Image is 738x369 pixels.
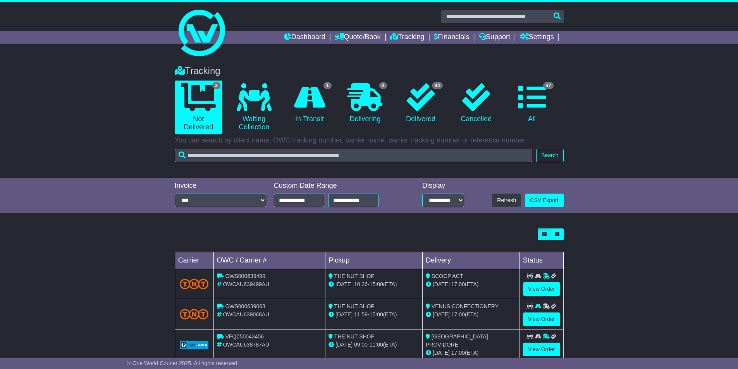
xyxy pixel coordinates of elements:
[329,280,419,288] div: - (ETA)
[397,81,444,126] a: 44 Delivered
[432,273,463,279] span: SCOOP ACT
[354,311,368,318] span: 11:59
[525,194,563,207] a: CSV Export
[426,349,516,357] div: (ETA)
[180,341,209,349] img: GetCarrierServiceLogo
[432,303,499,309] span: VENUS CONFECTIONERY
[175,136,564,145] p: You can search by client name, OWC tracking number, carrier name, carrier tracking number or refe...
[520,252,563,269] td: Status
[323,82,332,89] span: 1
[223,281,269,287] span: OWCAU639499AU
[433,350,450,356] span: [DATE]
[451,311,465,318] span: 17:00
[432,82,442,89] span: 44
[492,194,521,207] button: Refresh
[284,31,325,44] a: Dashboard
[433,311,450,318] span: [DATE]
[335,342,353,348] span: [DATE]
[422,252,520,269] td: Delivery
[422,182,464,190] div: Display
[335,281,353,287] span: [DATE]
[334,303,375,309] span: THE NUT SHOP
[212,82,220,89] span: 3
[370,342,383,348] span: 11:00
[175,81,222,134] a: 3 Not Delivered
[390,31,424,44] a: Tracking
[508,81,556,126] a: 47 All
[426,333,488,348] span: [GEOGRAPHIC_DATA] PROVIDORE
[329,311,419,319] div: - (ETA)
[171,65,568,77] div: Tracking
[325,252,423,269] td: Pickup
[127,360,239,366] span: © One World Courier 2025. All rights reserved.
[536,149,563,162] button: Search
[225,273,265,279] span: OWS000639499
[223,342,269,348] span: OWCAU638787AU
[523,312,560,326] a: View Order
[223,311,269,318] span: OWCAU639068AU
[335,31,380,44] a: Quote/Book
[274,182,398,190] div: Custom Date Range
[433,281,450,287] span: [DATE]
[451,281,465,287] span: 17:00
[523,282,560,296] a: View Order
[334,273,375,279] span: THE NUT SHOP
[225,303,265,309] span: OWS000639068
[175,182,266,190] div: Invoice
[230,81,278,134] a: Waiting Collection
[452,81,500,126] a: Cancelled
[213,252,325,269] td: OWC / Carrier #
[520,31,554,44] a: Settings
[180,279,209,289] img: TNT_Domestic.png
[341,81,389,126] a: 2 Delivering
[426,280,516,288] div: (ETA)
[370,311,383,318] span: 15:00
[225,333,264,340] span: VFQZ50043456
[180,309,209,319] img: TNT_Domestic.png
[543,82,554,89] span: 47
[426,311,516,319] div: (ETA)
[334,333,375,340] span: THE NUT SHOP
[286,81,333,126] a: 1 In Transit
[175,252,213,269] td: Carrier
[354,342,368,348] span: 09:00
[335,311,353,318] span: [DATE]
[329,341,419,349] div: - (ETA)
[354,281,368,287] span: 10:26
[379,82,387,89] span: 2
[451,350,465,356] span: 17:00
[523,343,560,356] a: View Order
[479,31,510,44] a: Support
[434,31,469,44] a: Financials
[370,281,383,287] span: 15:00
